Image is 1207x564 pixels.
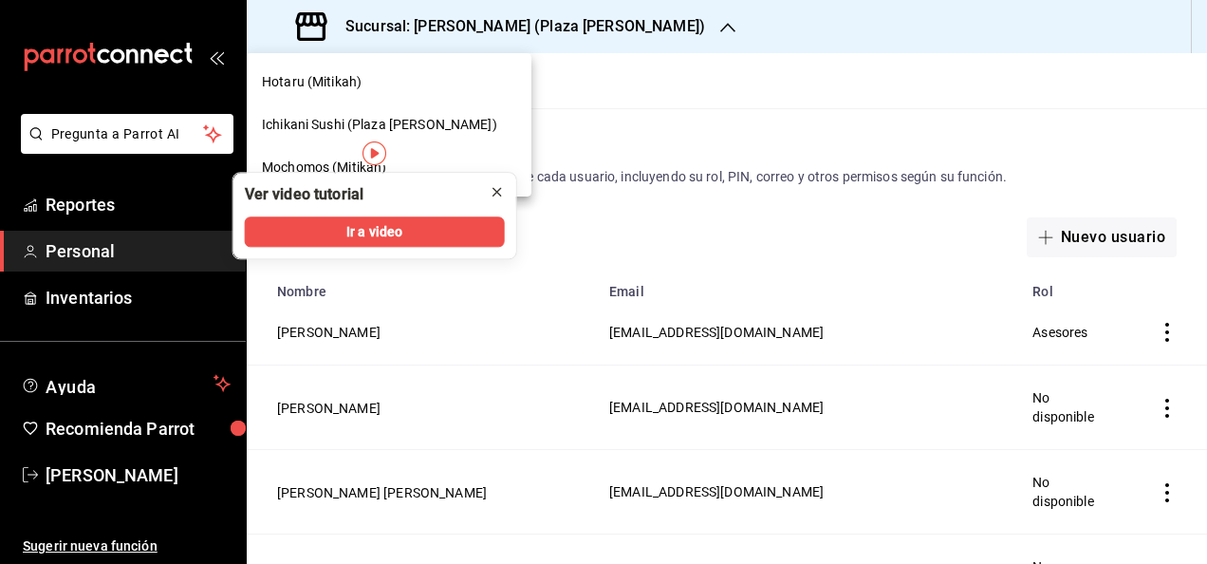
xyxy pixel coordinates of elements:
span: Hotaru (Mitikah) [262,72,362,92]
div: Mochomos (Mitikah) [247,146,531,189]
div: Ichikani Sushi (Plaza [PERSON_NAME]) [247,103,531,146]
button: close [482,177,512,207]
div: Hotaru (Mitikah) [247,61,531,103]
span: Ichikani Sushi (Plaza [PERSON_NAME]) [262,115,497,135]
span: Mochomos (Mitikah) [262,158,386,178]
img: Tooltip marker [362,141,386,165]
div: Ver video tutorial [245,184,363,205]
span: Ir a video [346,222,402,242]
